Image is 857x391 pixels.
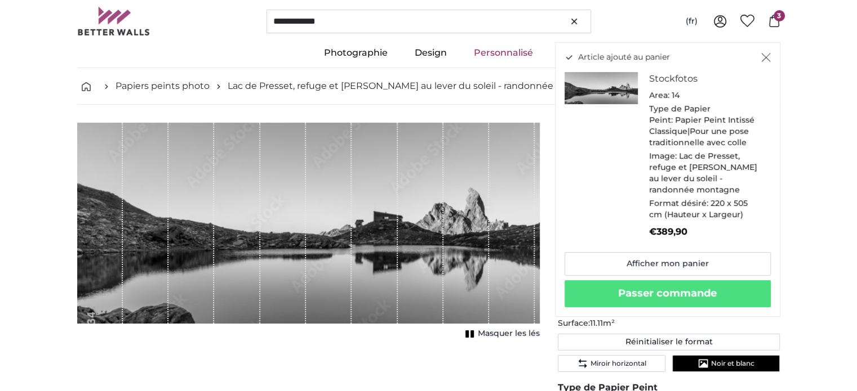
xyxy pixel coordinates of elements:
[558,334,780,350] button: Réinitialiser le format
[77,68,780,105] nav: breadcrumbs
[649,198,708,208] span: Format désiré:
[649,90,669,100] span: Area:
[228,79,604,93] a: Lac de Presset, refuge et [PERSON_NAME] au lever du soleil - randonnée montagne
[77,7,150,35] img: Betterwalls
[460,38,547,68] a: Personnalisé
[672,355,780,372] button: Noir et blanc
[649,72,762,86] h3: Stockfotos
[578,52,670,63] span: Article ajouté au panier
[401,38,460,68] a: Design
[649,198,748,219] span: 220 x 505 cm (Hauteur x Largeur)
[677,11,707,32] button: (fr)
[774,10,785,21] span: 3
[649,104,711,125] span: Type de Papier Peint:
[77,123,540,341] div: 1 of 1
[558,318,780,329] p: Surface:
[565,72,638,104] img: adobe-stock
[462,326,540,341] button: Masquer les lés
[116,79,210,93] a: Papiers peints photo
[310,38,401,68] a: Photographie
[590,318,615,328] span: 11.11m²
[555,42,780,317] div: Article ajouté au panier
[711,359,754,368] span: Noir et blanc
[590,359,646,368] span: Miroir horizontal
[649,151,677,161] span: Image:
[565,252,771,276] a: Afficher mon panier
[478,328,540,339] span: Masquer les lés
[565,280,771,307] button: Passer commande
[558,355,665,372] button: Miroir horizontal
[672,90,680,100] span: 14
[649,151,757,195] span: Lac de Presset, refuge et [PERSON_NAME] au lever du soleil - randonnée montagne
[649,225,762,239] p: €389,90
[761,52,771,63] button: Fermer
[649,115,754,147] span: Papier Peint Intissé Classique|Pour une pose traditionnelle avec colle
